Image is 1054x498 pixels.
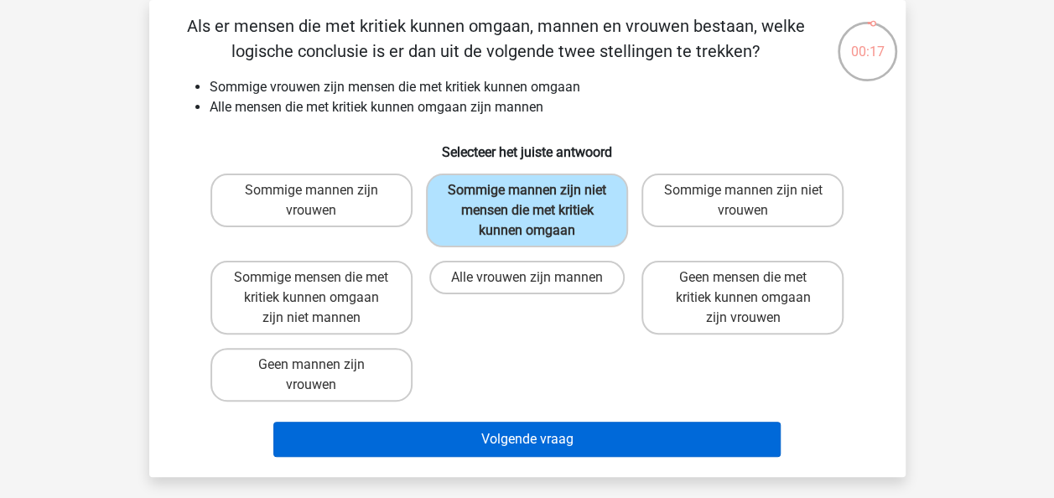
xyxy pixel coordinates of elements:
li: Sommige vrouwen zijn mensen die met kritiek kunnen omgaan [210,77,879,97]
label: Geen mensen die met kritiek kunnen omgaan zijn vrouwen [641,261,844,335]
div: 00:17 [836,20,899,62]
button: Volgende vraag [273,422,781,457]
label: Alle vrouwen zijn mannen [429,261,625,294]
label: Geen mannen zijn vrouwen [210,348,413,402]
li: Alle mensen die met kritiek kunnen omgaan zijn mannen [210,97,879,117]
label: Sommige mannen zijn niet vrouwen [641,174,844,227]
label: Sommige mannen zijn vrouwen [210,174,413,227]
label: Sommige mensen die met kritiek kunnen omgaan zijn niet mannen [210,261,413,335]
h6: Selecteer het juiste antwoord [176,131,879,160]
label: Sommige mannen zijn niet mensen die met kritiek kunnen omgaan [426,174,628,247]
p: Als er mensen die met kritiek kunnen omgaan, mannen en vrouwen bestaan, welke logische conclusie ... [176,13,816,64]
